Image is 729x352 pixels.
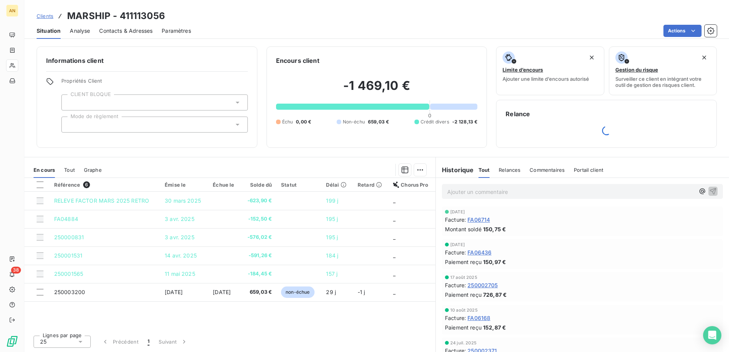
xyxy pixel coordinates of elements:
[282,118,293,125] span: Échu
[436,165,474,174] h6: Historique
[213,289,231,295] span: [DATE]
[165,182,204,188] div: Émise le
[393,252,395,259] span: _
[615,67,658,73] span: Gestion du risque
[467,216,490,224] span: FA06714
[245,270,272,278] span: -184,45 €
[479,167,490,173] span: Tout
[37,27,61,35] span: Situation
[68,99,74,106] input: Ajouter une valeur
[467,248,491,256] span: FA06436
[245,234,272,241] span: -576,02 €
[99,27,153,35] span: Contacts & Adresses
[54,270,83,277] span: 250001565
[37,13,53,19] span: Clients
[445,258,482,266] span: Paiement reçu
[496,46,604,95] button: Limite d’encoursAjouter une limite d’encours autorisé
[245,252,272,259] span: -591,26 €
[450,242,465,247] span: [DATE]
[165,197,201,204] span: 30 mars 2025
[276,56,320,65] h6: Encours client
[54,181,156,188] div: Référence
[393,197,395,204] span: _
[165,234,194,240] span: 3 avr. 2025
[326,289,336,295] span: 29 j
[483,258,506,266] span: 150,97 €
[343,118,365,125] span: Non-échu
[11,267,21,274] span: 38
[393,216,395,222] span: _
[450,308,478,312] span: 10 août 2025
[70,27,90,35] span: Analyse
[609,46,717,95] button: Gestion du risqueSurveiller ce client en intégrant votre outil de gestion des risques client.
[6,335,18,347] img: Logo LeanPay
[84,167,102,173] span: Graphe
[143,334,154,350] button: 1
[245,182,272,188] div: Solde dû
[326,216,338,222] span: 195 j
[54,252,82,259] span: 250001531
[450,210,465,214] span: [DATE]
[245,288,272,296] span: 659,03 €
[574,167,603,173] span: Portail client
[97,334,143,350] button: Précédent
[245,215,272,223] span: -152,50 €
[467,314,490,322] span: FA06168
[276,78,478,101] h2: -1 469,10 €
[421,118,449,125] span: Crédit divers
[6,5,18,17] div: AN
[296,118,311,125] span: 0,00 €
[64,167,75,173] span: Tout
[467,281,498,289] span: 250002705
[615,76,710,88] span: Surveiller ce client en intégrant votre outil de gestion des risques client.
[326,252,338,259] span: 184 j
[368,118,389,125] span: 659,03 €
[445,314,466,322] span: Facture :
[450,275,477,280] span: 17 août 2025
[165,270,195,277] span: 11 mai 2025
[326,182,348,188] div: Délai
[503,76,589,82] span: Ajouter une limite d’encours autorisé
[445,216,466,224] span: Facture :
[326,234,338,240] span: 195 j
[34,167,55,173] span: En cours
[450,341,477,345] span: 24 juil. 2025
[68,121,74,128] input: Ajouter une valeur
[281,182,317,188] div: Statut
[154,334,193,350] button: Suivant
[393,289,395,295] span: _
[358,182,384,188] div: Retard
[445,323,482,331] span: Paiement reçu
[326,197,338,204] span: 199 j
[165,252,197,259] span: 14 avr. 2025
[483,225,506,233] span: 150,75 €
[61,78,248,88] span: Propriétés Client
[54,234,84,240] span: 250000831
[67,9,165,23] h3: MARSHIP - 411113056
[281,286,314,298] span: non-échue
[162,27,191,35] span: Paramètres
[165,216,194,222] span: 3 avr. 2025
[54,289,85,295] span: 250003200
[54,216,78,222] span: FA04884
[445,291,482,299] span: Paiement reçu
[530,167,565,173] span: Commentaires
[499,167,520,173] span: Relances
[165,289,183,295] span: [DATE]
[393,270,395,277] span: _
[663,25,702,37] button: Actions
[37,12,53,20] a: Clients
[326,270,337,277] span: 157 j
[148,338,149,346] span: 1
[445,281,466,289] span: Facture :
[358,289,365,295] span: -1 j
[245,197,272,205] span: -623,90 €
[40,338,47,346] span: 25
[213,182,236,188] div: Échue le
[452,118,478,125] span: -2 128,13 €
[503,67,543,73] span: Limite d’encours
[483,323,506,331] span: 152,87 €
[393,182,431,188] div: Chorus Pro
[703,326,721,344] div: Open Intercom Messenger
[46,56,248,65] h6: Informations client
